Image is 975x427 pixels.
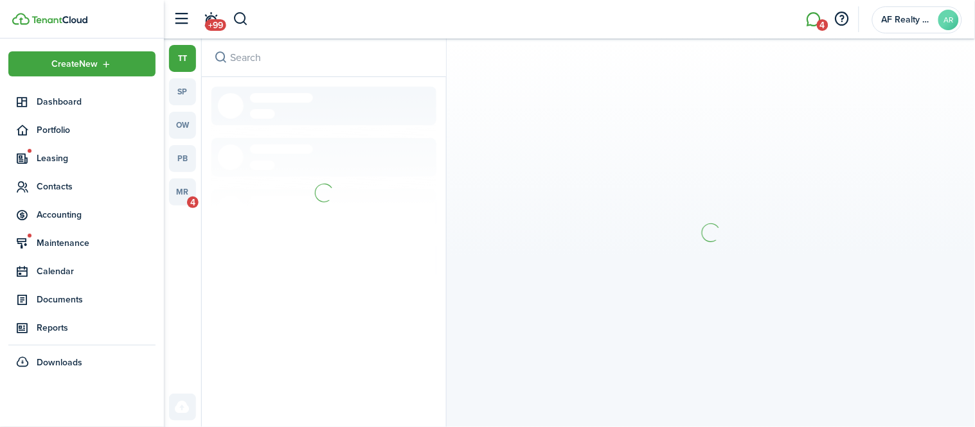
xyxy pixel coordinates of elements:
span: Leasing [37,152,156,165]
button: Search [212,49,230,67]
span: AF Realty Management [882,15,933,24]
span: Reports [37,321,156,335]
span: Dashboard [37,95,156,109]
a: Reports [8,315,156,340]
img: Loading [700,222,722,244]
img: TenantCloud [12,13,30,25]
span: Maintenance [37,236,156,250]
button: Open resource center [831,8,853,30]
a: sp [169,78,196,105]
button: Search [233,8,249,30]
a: Dashboard [8,89,156,114]
a: pb [169,145,196,172]
a: mr [169,179,196,205]
span: Accounting [37,208,156,222]
button: Open menu [8,51,156,76]
span: 4 [187,196,199,208]
span: Portfolio [37,123,156,137]
avatar-text: AR [938,10,959,30]
img: Loading [313,182,335,204]
span: +99 [205,19,226,31]
button: Open sidebar [170,7,194,31]
a: tt [169,45,196,72]
span: Documents [37,293,156,306]
span: Calendar [37,265,156,278]
span: Create New [52,60,98,69]
span: Downloads [37,356,82,369]
a: Notifications [199,3,224,36]
span: Contacts [37,180,156,193]
input: search [202,39,446,76]
a: ow [169,112,196,139]
img: TenantCloud [31,16,87,24]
